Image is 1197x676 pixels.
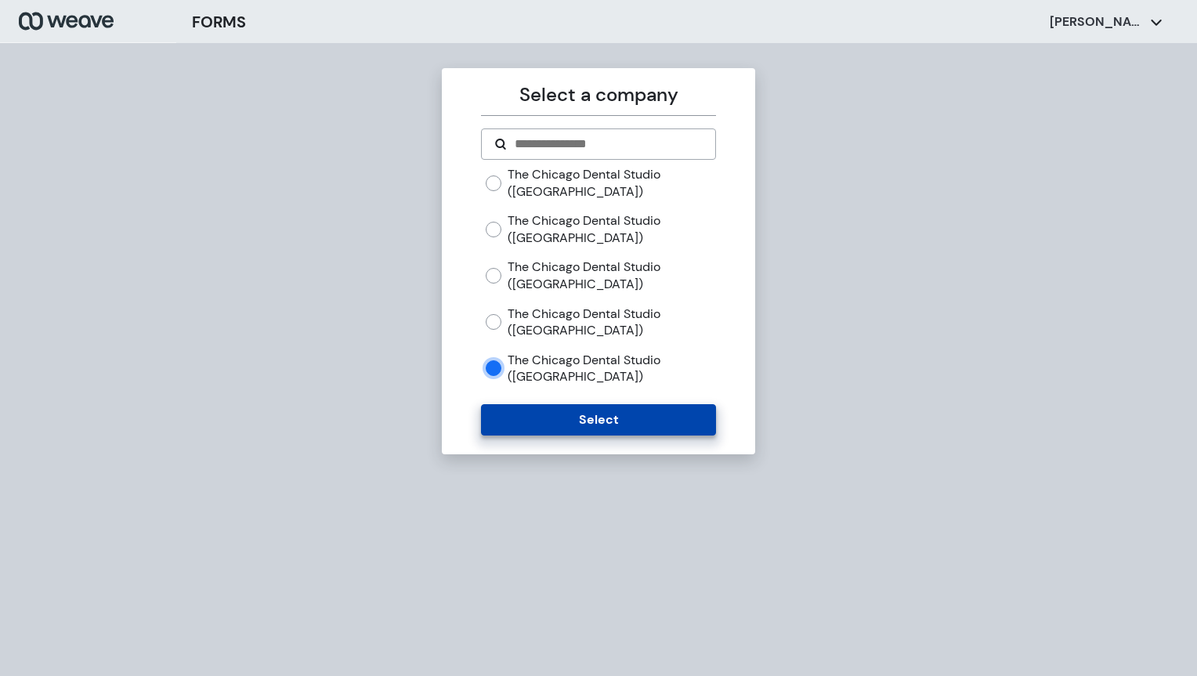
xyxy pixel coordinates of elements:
[1050,13,1144,31] p: [PERSON_NAME]
[508,166,715,200] label: The Chicago Dental Studio ([GEOGRAPHIC_DATA])
[508,305,715,339] label: The Chicago Dental Studio ([GEOGRAPHIC_DATA])
[508,212,715,246] label: The Chicago Dental Studio ([GEOGRAPHIC_DATA])
[513,135,702,154] input: Search
[192,10,246,34] h3: FORMS
[481,404,715,436] button: Select
[481,81,715,109] p: Select a company
[508,352,715,385] label: The Chicago Dental Studio ([GEOGRAPHIC_DATA])
[508,258,715,292] label: The Chicago Dental Studio ([GEOGRAPHIC_DATA])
